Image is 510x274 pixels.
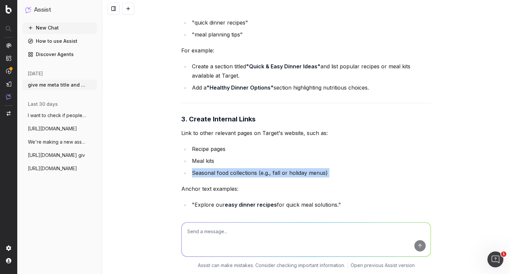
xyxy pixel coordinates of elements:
[351,262,415,269] a: Open previous Assist version
[28,70,43,77] span: [DATE]
[28,139,86,145] span: We're making a new asset launching pumpk
[6,68,11,74] img: Activation
[25,7,31,13] img: Assist
[6,5,12,14] img: Botify logo
[23,36,97,46] a: How to use Assist
[23,137,97,147] button: We're making a new asset launching pumpk
[23,150,97,161] button: [URL][DOMAIN_NAME] giv
[190,212,431,221] li: "Check out our for nutritious dinners."
[28,112,86,119] span: I want to check if people have started s
[28,125,77,132] span: [URL][DOMAIN_NAME]
[23,49,97,60] a: Discover Agents
[190,156,431,166] li: Meal kits
[501,251,506,257] span: 1
[6,55,11,61] img: Intelligence
[6,94,11,100] img: Assist
[181,184,431,193] p: Anchor text examples:
[190,144,431,154] li: Recipe pages
[6,81,11,87] img: Studio
[23,23,97,33] button: New Chat
[246,63,320,70] strong: "Quick & Easy Dinner Ideas"
[207,84,274,91] strong: "Healthy Dinner Options"
[181,46,431,55] p: For example:
[28,82,86,88] span: give me meta title and description for t
[181,115,256,123] strong: 3. Create Internal Links
[34,5,51,15] h1: Assist
[487,251,503,267] iframe: Intercom live chat
[190,83,431,92] li: Add a section highlighting nutritious choices.
[28,165,77,172] span: [URL][DOMAIN_NAME]
[190,18,431,27] li: "quick dinner recipes"
[190,168,431,177] li: Seasonal food collections (e.g., fall or holiday menus)
[6,43,11,48] img: Analytics
[6,245,11,251] img: Setting
[7,111,11,116] img: Switch project
[23,163,97,174] button: [URL][DOMAIN_NAME]
[28,152,85,159] span: [URL][DOMAIN_NAME] giv
[190,62,431,80] li: Create a section titled and list popular recipes or meal kits available at Target.
[28,101,58,107] span: last 30 days
[23,110,97,121] button: I want to check if people have started s
[25,5,94,15] button: Assist
[225,201,277,208] strong: easy dinner recipes
[181,128,431,138] p: Link to other relevant pages on Target's website, such as:
[190,30,431,39] li: "meal planning tips"
[190,200,431,209] li: "Explore our for quick meal solutions."
[198,262,345,269] p: Assist can make mistakes. Consider checking important information.
[23,123,97,134] button: [URL][DOMAIN_NAME]
[231,213,275,220] strong: healthy meal kits
[6,258,11,263] img: My account
[23,80,97,90] button: give me meta title and description for t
